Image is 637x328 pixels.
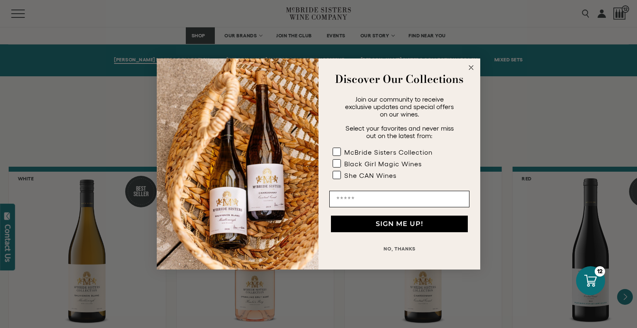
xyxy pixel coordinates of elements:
span: Join our community to receive exclusive updates and special offers on our wines. [345,95,454,118]
div: Black Girl Magic Wines [344,160,422,168]
input: Email [329,191,469,207]
button: Close dialog [466,63,476,73]
img: 42653730-7e35-4af7-a99d-12bf478283cf.jpeg [157,58,318,270]
button: NO, THANKS [329,241,469,257]
span: Select your favorites and never miss out on the latest from: [345,124,454,139]
div: 12 [595,266,605,277]
div: McBride Sisters Collection [344,148,433,156]
strong: Discover Our Collections [335,71,464,87]
button: SIGN ME UP! [331,216,468,232]
div: She CAN Wines [344,172,396,179]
